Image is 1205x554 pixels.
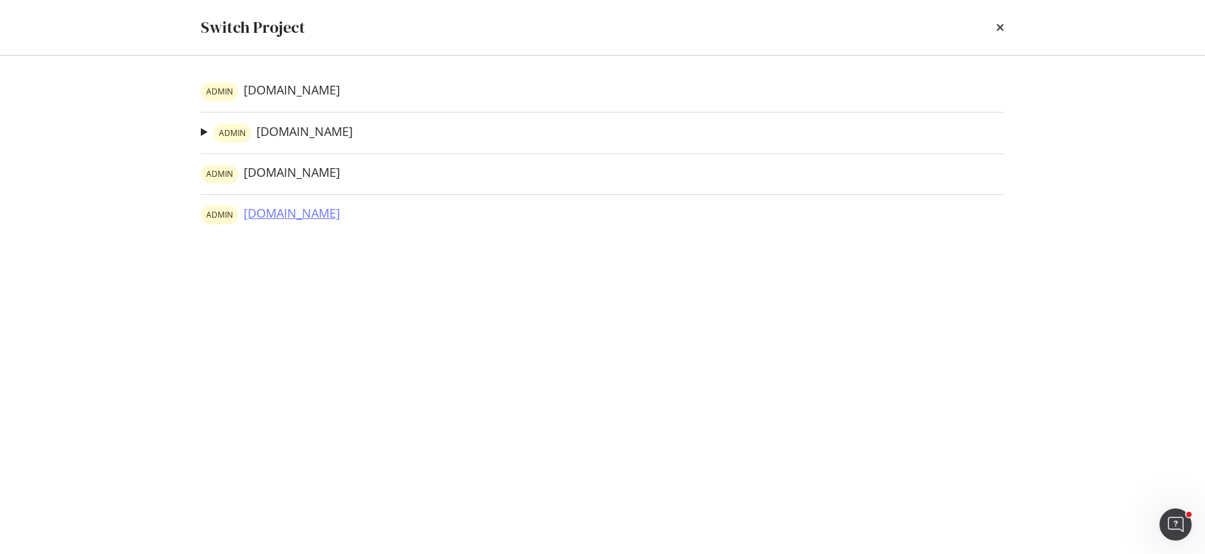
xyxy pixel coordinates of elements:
[206,88,233,96] span: ADMIN
[219,129,246,137] span: ADMIN
[201,165,238,184] div: warning label
[201,206,340,224] a: warning label[DOMAIN_NAME]
[996,16,1004,39] div: times
[201,123,353,143] summary: warning label[DOMAIN_NAME]
[201,82,238,101] div: warning label
[201,206,238,224] div: warning label
[214,124,251,143] div: warning label
[201,165,340,184] a: warning label[DOMAIN_NAME]
[206,211,233,219] span: ADMIN
[214,124,353,143] a: warning label[DOMAIN_NAME]
[206,170,233,178] span: ADMIN
[201,82,340,101] a: warning label[DOMAIN_NAME]
[1159,508,1192,541] iframe: Intercom live chat
[201,16,305,39] div: Switch Project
